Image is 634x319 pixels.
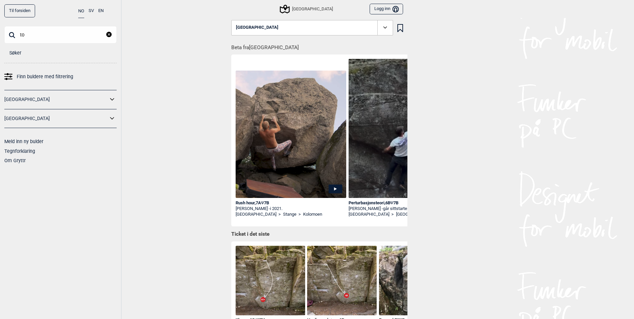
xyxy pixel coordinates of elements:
button: SV [89,4,94,17]
input: Søk på buldernavn, sted eller samling [4,26,117,43]
div: [PERSON_NAME] - [236,206,347,212]
a: [GEOGRAPHIC_DATA] [349,212,389,217]
button: NO [78,4,84,18]
img: Andrej pa Perturbasjonsteori [349,59,460,218]
img: Klanen [236,246,305,315]
button: Logg inn [370,4,403,15]
a: [GEOGRAPHIC_DATA] [4,114,108,123]
button: EN [98,4,104,17]
span: går sittstarten i [DATE]. [383,206,426,211]
div: [PERSON_NAME] - [349,206,460,212]
span: > [298,212,301,217]
a: Kolomoen [303,212,322,217]
img: Raaved SS E 190520 [379,246,449,315]
button: [GEOGRAPHIC_DATA] [231,20,393,35]
span: [GEOGRAPHIC_DATA] [236,25,278,30]
span: Finn buldere med filtrering [17,72,73,82]
a: [GEOGRAPHIC_DATA] og omegn [396,212,457,217]
a: Finn buldere med filtrering [4,72,117,82]
div: Rush hour , 7A 7B [236,200,347,206]
span: Ψ [261,200,264,205]
a: Meld inn ny bulder [4,139,43,144]
span: > [391,212,394,217]
span: Søker [9,50,21,56]
span: i 2021. [270,206,282,211]
a: Om Gryttr [4,158,26,163]
div: [GEOGRAPHIC_DATA] [281,5,333,13]
a: Tegnforklaring [4,148,35,154]
span: Ψ [390,200,393,205]
a: [GEOGRAPHIC_DATA] [236,212,276,217]
img: Dennis pa Rush hour [236,71,347,198]
h1: Ticket i det siste [231,231,403,238]
span: > [278,212,281,217]
img: Hooligans hoyre 210514 [307,246,377,315]
a: [GEOGRAPHIC_DATA] [4,95,108,104]
a: Stange [283,212,296,217]
a: Til forsiden [4,4,35,17]
div: Perturbasjonsteori , 6B 7B [349,200,460,206]
h1: Beta fra [GEOGRAPHIC_DATA] [231,40,407,51]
